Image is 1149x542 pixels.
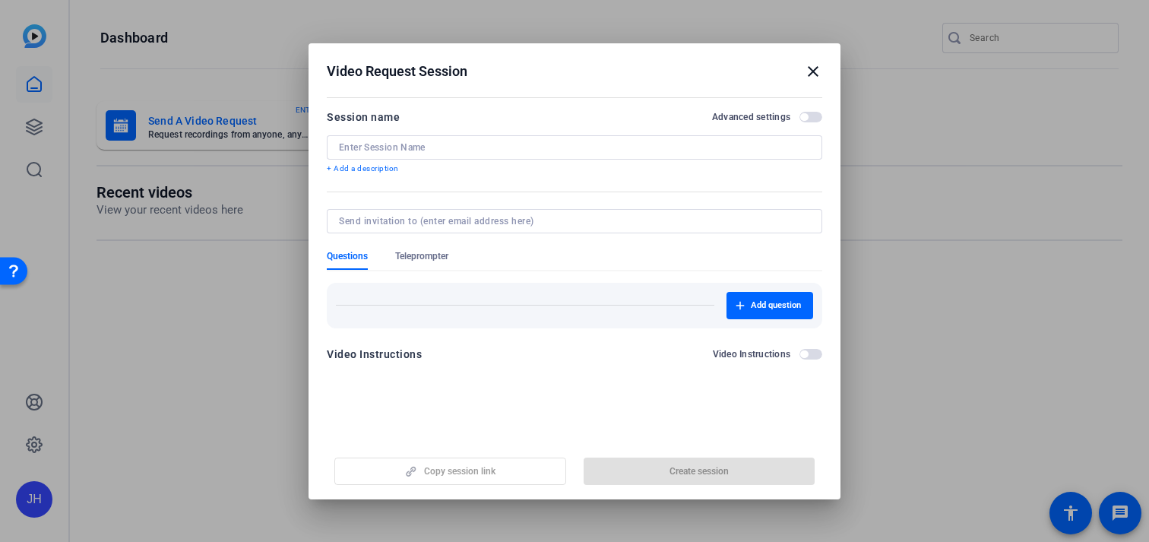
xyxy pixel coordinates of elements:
div: Session name [327,108,400,126]
span: Questions [327,250,368,262]
mat-icon: close [804,62,822,81]
div: Video Instructions [327,345,422,363]
span: Add question [751,300,801,312]
div: Video Request Session [327,62,822,81]
p: + Add a description [327,163,822,175]
input: Enter Session Name [339,141,810,154]
span: Teleprompter [395,250,448,262]
input: Send invitation to (enter email address here) [339,215,804,227]
button: Add question [726,292,813,319]
h2: Video Instructions [713,348,791,360]
h2: Advanced settings [712,111,790,123]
